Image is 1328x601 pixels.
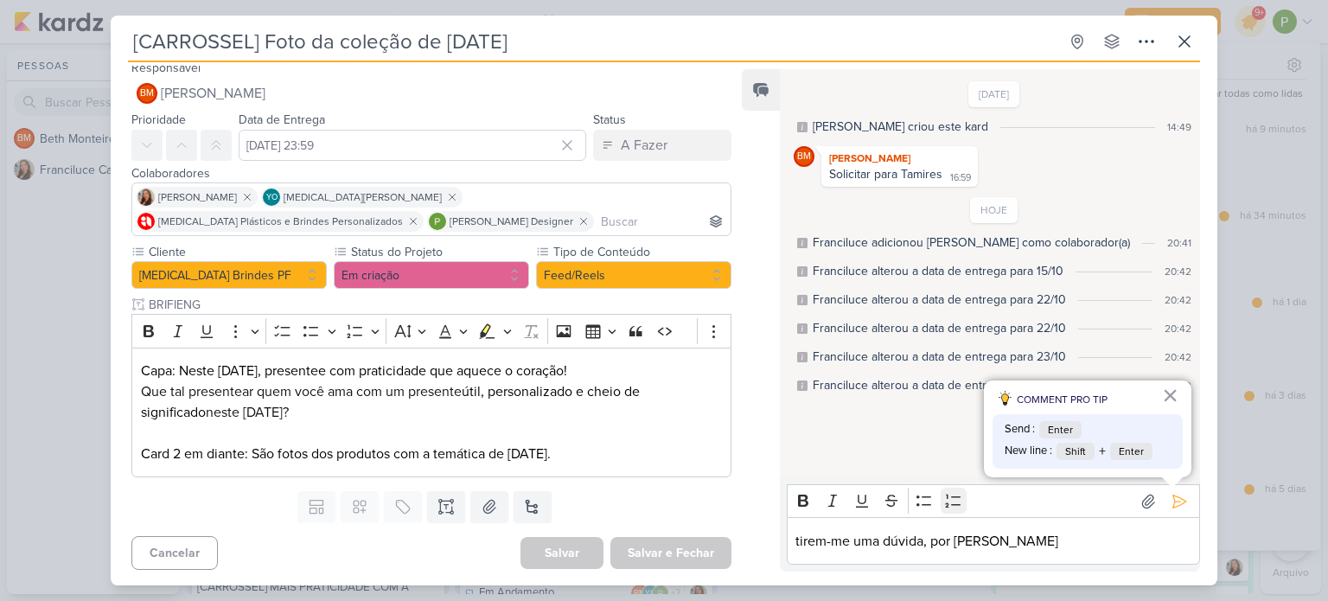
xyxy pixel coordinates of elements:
span: Send : [1005,421,1035,438]
div: 20:42 [1165,321,1191,336]
div: 20:43 [1165,378,1191,393]
span: COMMENT PRO TIP [1017,392,1108,407]
input: Kard Sem Título [128,26,1058,57]
p: tirem-me uma dúvida, por [PERSON_NAME] [795,531,1191,552]
label: Status do Projeto [349,243,529,261]
input: Buscar [597,211,727,232]
div: Solicitar para Tamires [829,167,942,182]
p: BM [797,152,811,162]
img: Paloma Paixão Designer [429,213,446,230]
label: Data de Entrega [239,112,325,127]
label: Cliente [147,243,327,261]
label: Tipo de Conteúdo [552,243,731,261]
input: Texto sem título [145,296,731,314]
div: Este log é visível à todos no kard [797,323,808,334]
div: Franciluce alterou a data de entrega para 30/10 [813,376,1067,394]
button: Fechar [1162,381,1178,409]
label: Status [593,112,626,127]
button: Cancelar [131,536,218,570]
div: Editor editing area: main [131,348,731,478]
div: Este log é visível à todos no kard [797,266,808,277]
div: [PERSON_NAME] [825,150,974,167]
div: Yasmin Oliveira [263,189,280,206]
div: Este log é visível à todos no kard [797,238,808,248]
div: Franciluce adicionou Paloma Paixão como colaborador(a) [813,233,1130,252]
div: Editor editing area: main [787,517,1200,565]
div: Este log é visível à todos no kard [797,380,808,391]
div: 20:41 [1167,235,1191,251]
div: Este log é visível à todos no kard [797,122,808,132]
p: Card 2 em diante: São fotos dos produtos com a temática de [DATE]. [141,444,722,464]
button: [MEDICAL_DATA] Brindes PF [131,261,327,289]
span: neste [DATE]? [206,404,289,421]
span: [PERSON_NAME] Designer [450,214,573,229]
div: dicas para comentário [984,380,1191,477]
span: + [1099,441,1106,462]
button: Feed/Reels [536,261,731,289]
div: Colaboradores [131,164,731,182]
button: BM [PERSON_NAME] [131,78,731,109]
img: Allegra Plásticos e Brindes Personalizados [137,213,155,230]
button: A Fazer [593,130,731,161]
div: Editor toolbar [131,314,731,348]
span: [PERSON_NAME] [161,83,265,104]
button: Em criação [334,261,529,289]
div: Franciluce alterou a data de entrega para 22/10 [813,291,1066,309]
div: 14:49 [1167,119,1191,135]
div: Beth criou este kard [813,118,988,136]
span: Enter [1110,443,1152,460]
div: Beth Monteiro [137,83,157,104]
div: Franciluce alterou a data de entrega para 23/10 [813,348,1066,366]
div: Franciluce alterou a data de entrega para 22/10 [813,319,1066,337]
span: [PERSON_NAME] [158,189,237,205]
p: YO [266,194,278,202]
div: Este log é visível à todos no kard [797,352,808,362]
img: Franciluce Carvalho [137,189,155,206]
div: Este log é visível à todos no kard [797,295,808,305]
div: 20:42 [1165,349,1191,365]
input: Select a date [239,130,586,161]
label: Prioridade [131,112,186,127]
div: Editor toolbar [787,484,1200,518]
span: [MEDICAL_DATA] Plásticos e Brindes Personalizados [158,214,403,229]
span: Enter [1039,421,1082,438]
span: [MEDICAL_DATA][PERSON_NAME] [284,189,442,205]
p: BM [140,89,154,99]
span: Shift [1057,443,1095,460]
div: Beth Monteiro [794,146,814,167]
div: 20:42 [1165,264,1191,279]
div: A Fazer [621,135,667,156]
div: Franciluce alterou a data de entrega para 15/10 [813,262,1063,280]
label: Responsável [131,61,201,75]
div: 20:42 [1165,292,1191,308]
span: New line : [1005,443,1052,460]
p: Capa: Neste [DATE], presentee com praticidade que aquece o coração! útil, personalizado e cheio d... [141,361,722,423]
span: Que tal presentear quem você ama com um presente [141,383,462,400]
div: 16:59 [950,171,971,185]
